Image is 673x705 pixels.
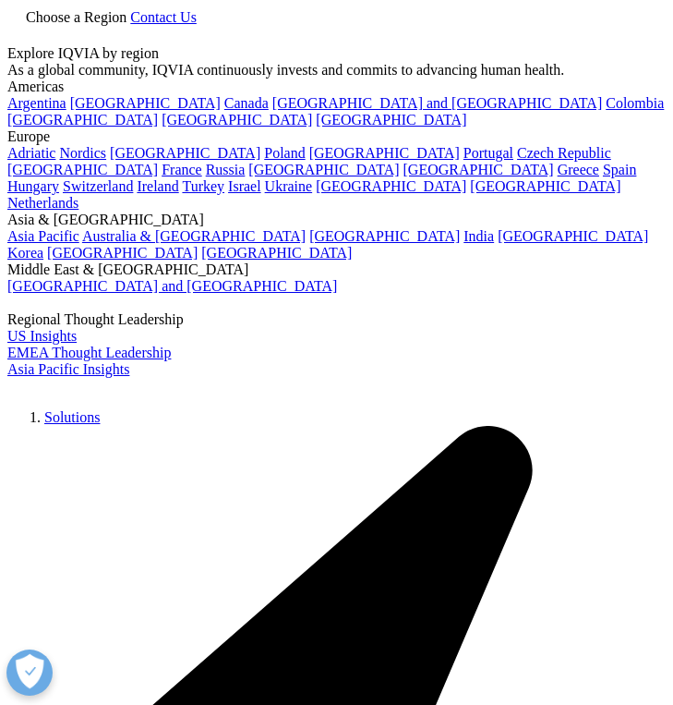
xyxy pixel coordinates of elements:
a: [GEOGRAPHIC_DATA] [248,162,399,177]
a: Australia & [GEOGRAPHIC_DATA] [82,228,306,244]
a: Contact Us [130,9,197,25]
a: [GEOGRAPHIC_DATA] [47,245,198,261]
a: Colombia [606,95,664,111]
a: Ukraine [265,178,313,194]
a: Netherlands [7,195,78,211]
a: [GEOGRAPHIC_DATA] [70,95,221,111]
a: Switzerland [63,178,133,194]
a: US Insights [7,328,77,344]
a: Ireland [137,178,178,194]
a: Korea [7,245,43,261]
div: Explore IQVIA by region [7,45,666,62]
div: Asia & [GEOGRAPHIC_DATA] [7,212,666,228]
a: Hungary [7,178,59,194]
a: Canada [224,95,269,111]
a: India [463,228,494,244]
a: [GEOGRAPHIC_DATA] [316,112,466,128]
a: Spain [603,162,636,177]
a: Asia Pacific [7,228,79,244]
a: Asia Pacific Insights [7,361,129,377]
div: Regional Thought Leadership [7,311,666,328]
a: Adriatic [7,145,55,161]
a: Turkey [182,178,224,194]
a: Argentina [7,95,66,111]
div: Americas [7,79,666,95]
a: [GEOGRAPHIC_DATA] [498,228,648,244]
a: [GEOGRAPHIC_DATA] [309,145,460,161]
span: Choose a Region [26,9,126,25]
div: Middle East & [GEOGRAPHIC_DATA] [7,261,666,278]
a: [GEOGRAPHIC_DATA] [7,112,158,128]
a: Poland [264,145,305,161]
a: Solutions [44,409,100,425]
div: As a global community, IQVIA continuously invests and commits to advancing human health. [7,62,666,79]
a: France [162,162,202,177]
a: [GEOGRAPHIC_DATA] [7,162,158,177]
a: Portugal [463,145,513,161]
a: [GEOGRAPHIC_DATA] and [GEOGRAPHIC_DATA] [7,278,337,294]
a: Israel [228,178,261,194]
a: [GEOGRAPHIC_DATA] [470,178,620,194]
a: EMEA Thought Leadership [7,345,171,360]
div: Europe [7,128,666,145]
a: Russia [206,162,246,177]
a: [GEOGRAPHIC_DATA] [316,178,466,194]
button: Open Preferences [6,650,53,696]
a: [GEOGRAPHIC_DATA] [162,112,312,128]
a: [GEOGRAPHIC_DATA] [403,162,554,177]
a: Greece [558,162,599,177]
a: [GEOGRAPHIC_DATA] and [GEOGRAPHIC_DATA] [272,95,602,111]
a: Nordics [59,145,106,161]
a: [GEOGRAPHIC_DATA] [201,245,352,261]
a: Czech Republic [517,145,611,161]
a: [GEOGRAPHIC_DATA] [110,145,260,161]
a: [GEOGRAPHIC_DATA] [309,228,460,244]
